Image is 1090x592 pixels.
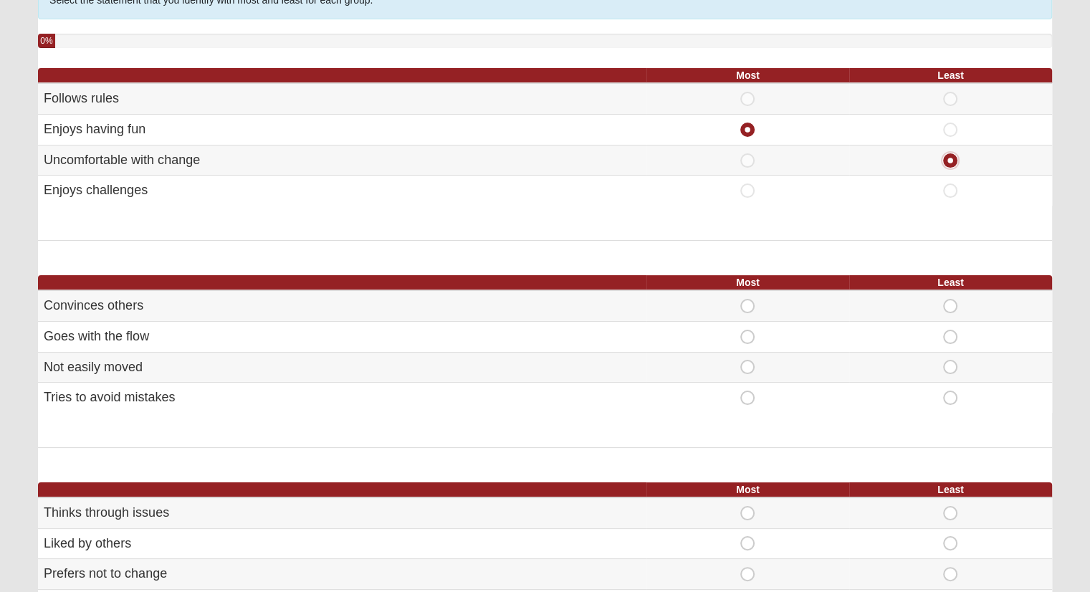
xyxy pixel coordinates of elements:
th: Least [849,68,1052,83]
th: Most [646,275,849,290]
th: Most [646,68,849,83]
td: Enjoys having fun [38,115,646,145]
td: Uncomfortable with change [38,145,646,176]
td: Convinces others [38,290,646,321]
div: 0% [38,34,55,48]
td: Enjoys challenges [38,176,646,206]
td: Thinks through issues [38,497,646,528]
td: Liked by others [38,528,646,559]
th: Least [849,482,1052,497]
th: Most [646,482,849,497]
td: Tries to avoid mistakes [38,383,646,413]
th: Least [849,275,1052,290]
td: Goes with the flow [38,321,646,352]
td: Prefers not to change [38,559,646,590]
td: Follows rules [38,83,646,114]
td: Not easily moved [38,352,646,383]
